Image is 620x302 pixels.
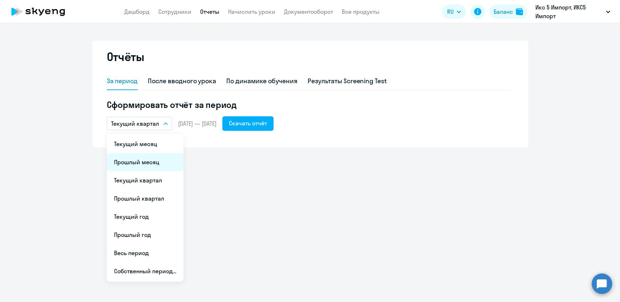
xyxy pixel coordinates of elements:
[489,4,527,19] button: Балансbalance
[535,3,603,20] p: Икс 5 Импорт, ИКС5 Импорт
[284,8,333,15] a: Документооборот
[124,8,150,15] a: Дашборд
[107,76,138,86] div: За период
[178,120,216,128] span: [DATE] — [DATE]
[107,133,183,282] ul: RU
[111,119,159,128] p: Текущий квартал
[532,3,614,20] button: Икс 5 Импорт, ИКС5 Импорт
[226,76,297,86] div: По динамике обучения
[148,76,216,86] div: После вводного урока
[107,117,172,130] button: Текущий квартал
[342,8,380,15] a: Все продукты
[107,99,514,110] h5: Сформировать отчёт за период
[442,4,466,19] button: RU
[107,49,145,64] h2: Отчёты
[447,7,454,16] span: RU
[228,8,275,15] a: Начислить уроки
[229,119,267,128] div: Скачать отчёт
[200,8,219,15] a: Отчеты
[516,8,523,15] img: balance
[494,7,513,16] div: Баланс
[158,8,191,15] a: Сотрудники
[222,116,273,131] button: Скачать отчёт
[308,76,387,86] div: Результаты Screening Test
